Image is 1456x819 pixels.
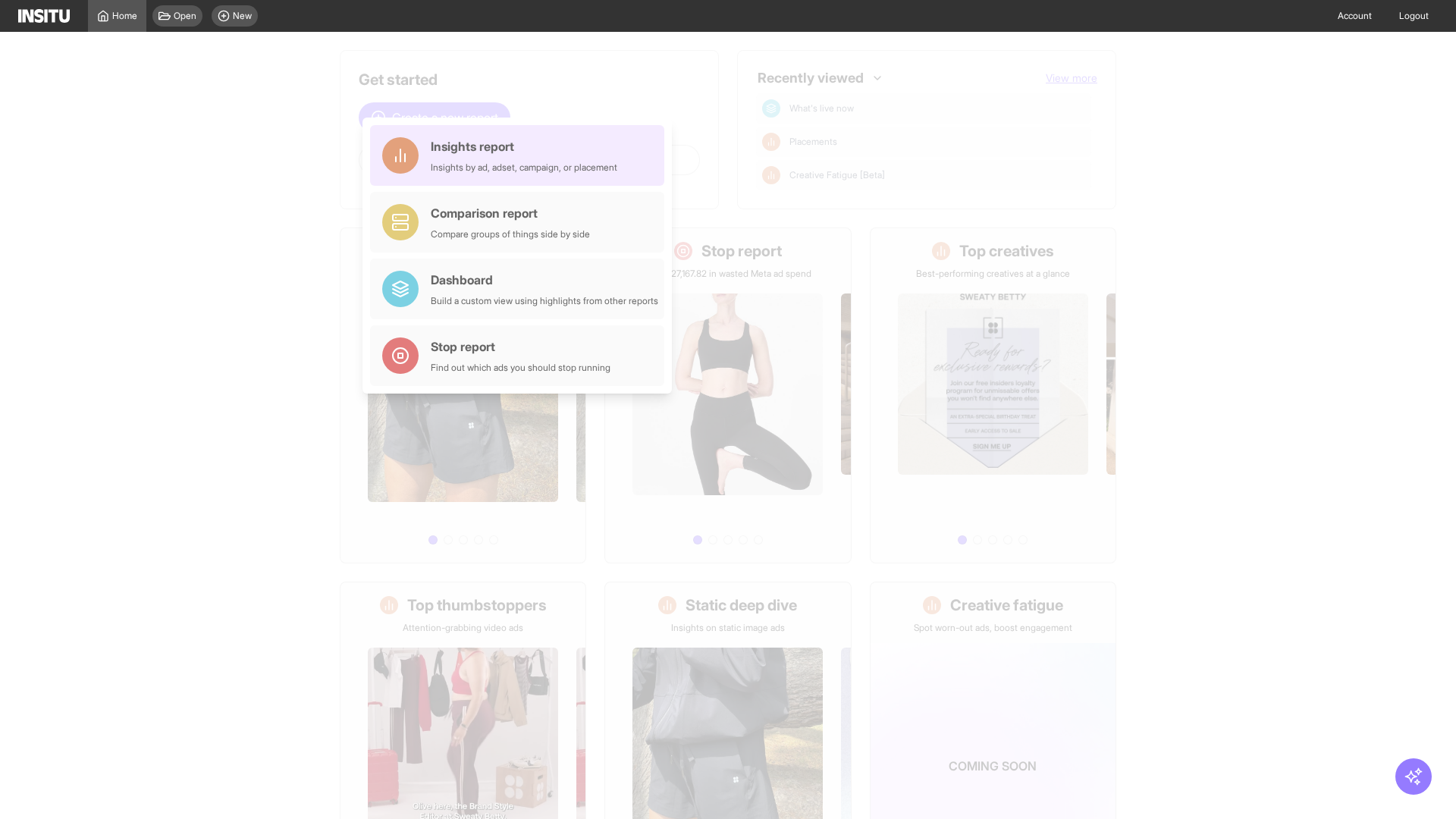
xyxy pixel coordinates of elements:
div: Build a custom view using highlights from other reports [431,295,658,307]
span: Home [112,10,137,22]
span: Open [174,10,196,22]
img: Logo [18,9,70,23]
div: Find out which ads you should stop running [431,362,610,374]
div: Dashboard [431,271,658,289]
div: Stop report [431,337,610,356]
div: Insights by ad, adset, campaign, or placement [431,162,617,174]
div: Insights report [431,137,617,155]
div: Compare groups of things side by side [431,228,590,240]
span: New [233,10,252,22]
div: Comparison report [431,204,590,222]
